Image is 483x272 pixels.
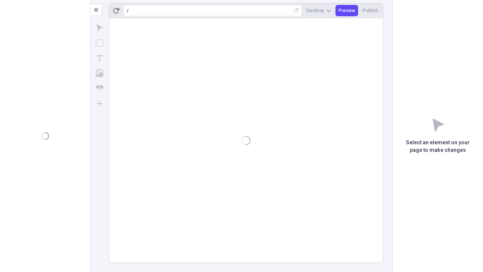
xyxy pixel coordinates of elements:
div: / [127,8,129,14]
button: Box [93,36,106,50]
span: Preview [338,8,355,14]
button: Button [93,82,106,95]
button: Preview [335,5,358,16]
span: Publish [363,8,378,14]
p: Select an element on your page to make changes [393,139,483,154]
button: Desktop [303,5,334,16]
span: Desktop [306,8,324,14]
button: Image [93,66,106,80]
button: Text [93,51,106,65]
button: Publish [360,5,381,16]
